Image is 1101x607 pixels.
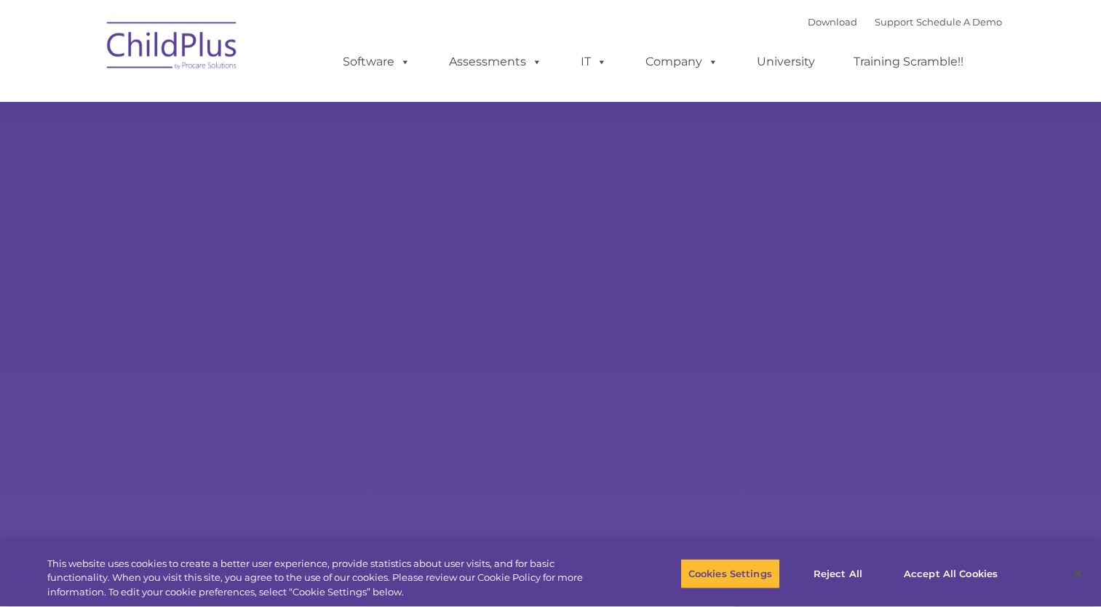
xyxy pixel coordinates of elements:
font: | [808,16,1002,28]
a: University [742,47,830,76]
a: Software [328,47,425,76]
a: Schedule A Demo [916,16,1002,28]
button: Accept All Cookies [896,558,1006,589]
button: Close [1062,558,1094,590]
div: This website uses cookies to create a better user experience, provide statistics about user visit... [47,557,605,600]
img: ChildPlus by Procare Solutions [100,12,245,84]
a: Training Scramble!! [839,47,978,76]
button: Cookies Settings [680,558,780,589]
button: Reject All [792,558,883,589]
a: Company [631,47,733,76]
a: Support [875,16,913,28]
a: IT [566,47,621,76]
a: Assessments [434,47,557,76]
a: Download [808,16,857,28]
